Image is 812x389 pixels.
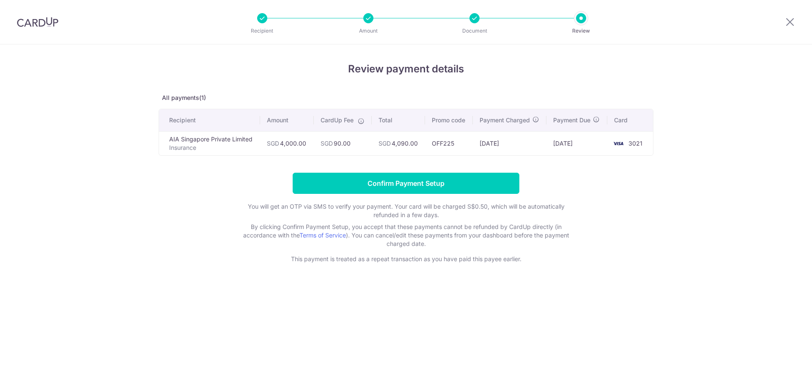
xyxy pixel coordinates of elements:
[17,17,58,27] img: CardUp
[628,140,642,147] span: 3021
[425,131,472,155] td: OFF225
[237,202,575,219] p: You will get an OTP via SMS to verify your payment. Your card will be charged S$0.50, which will ...
[443,27,506,35] p: Document
[610,138,627,149] img: <span class="translation_missing" title="translation missing: en.account_steps.new_confirm_form.b...
[337,27,400,35] p: Amount
[299,232,346,239] a: Terms of Service
[159,94,653,102] p: All payments(1)
[293,173,519,194] input: Confirm Payment Setup
[607,109,653,131] th: Card
[372,131,425,155] td: 4,090.00
[260,109,313,131] th: Amount
[546,131,607,155] td: [DATE]
[321,140,333,147] span: SGD
[480,116,530,124] span: Payment Charged
[321,116,354,124] span: CardUp Fee
[260,131,313,155] td: 4,000.00
[372,109,425,131] th: Total
[231,27,294,35] p: Recipient
[159,109,260,131] th: Recipient
[425,109,472,131] th: Promo code
[267,140,279,147] span: SGD
[758,364,804,385] iframe: Opens a widget where you can find more information
[159,61,653,77] h4: Review payment details
[159,131,260,155] td: AIA Singapore Private Limited
[379,140,391,147] span: SGD
[169,143,253,152] p: Insurance
[473,131,547,155] td: [DATE]
[237,255,575,263] p: This payment is treated as a repeat transaction as you have paid this payee earlier.
[550,27,612,35] p: Review
[553,116,590,124] span: Payment Due
[237,223,575,248] p: By clicking Confirm Payment Setup, you accept that these payments cannot be refunded by CardUp di...
[314,131,372,155] td: 90.00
